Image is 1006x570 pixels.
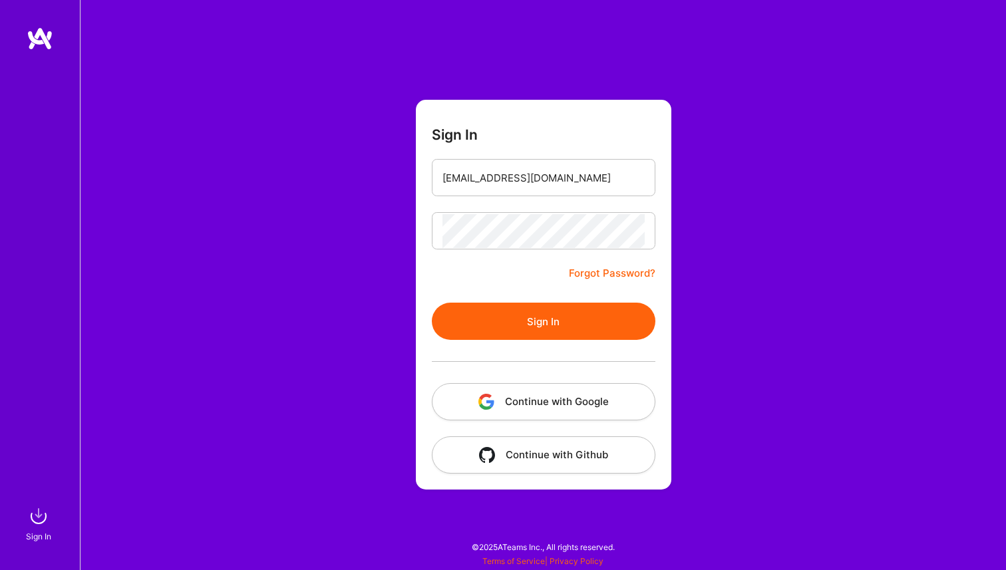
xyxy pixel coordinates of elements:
[432,303,655,340] button: Sign In
[26,529,51,543] div: Sign In
[25,503,52,529] img: sign in
[478,394,494,410] img: icon
[28,503,52,543] a: sign inSign In
[27,27,53,51] img: logo
[569,265,655,281] a: Forgot Password?
[442,161,645,195] input: Email...
[482,556,603,566] span: |
[80,530,1006,563] div: © 2025 ATeams Inc., All rights reserved.
[482,556,545,566] a: Terms of Service
[432,436,655,474] button: Continue with Github
[550,556,603,566] a: Privacy Policy
[432,126,478,143] h3: Sign In
[479,447,495,463] img: icon
[432,383,655,420] button: Continue with Google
